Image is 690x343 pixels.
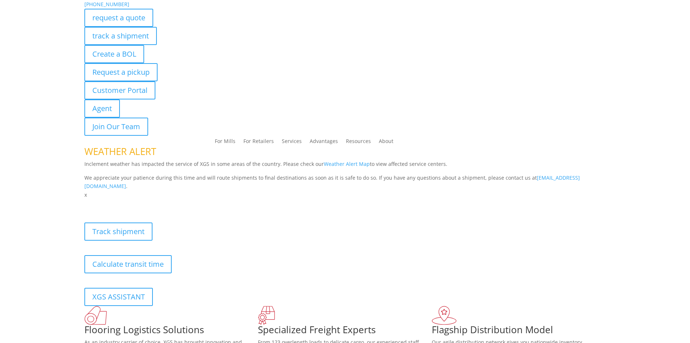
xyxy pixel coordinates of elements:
a: track a shipment [84,27,157,45]
h1: Specialized Freight Experts [258,325,432,338]
a: For Mills [215,139,235,147]
h1: Flagship Distribution Model [432,325,606,338]
img: xgs-icon-flagship-distribution-model-red [432,306,457,325]
a: Customer Portal [84,81,155,99]
b: Visibility, transparency, and control for your entire supply chain. [84,200,246,207]
img: xgs-icon-total-supply-chain-intelligence-red [84,306,107,325]
p: We appreciate your patience during this time and will route shipments to final destinations as so... [84,173,606,191]
a: About [379,139,393,147]
p: x [84,191,606,199]
a: XGS ASSISTANT [84,288,153,306]
a: For Retailers [243,139,274,147]
a: Track shipment [84,222,152,241]
a: Create a BOL [84,45,144,63]
a: Resources [346,139,371,147]
a: Agent [84,99,120,118]
a: Advantages [310,139,338,147]
a: Services [282,139,302,147]
span: WEATHER ALERT [84,145,156,158]
img: xgs-icon-focused-on-flooring-red [258,306,275,325]
a: Request a pickup [84,63,158,81]
h1: Flooring Logistics Solutions [84,325,258,338]
a: request a quote [84,9,153,27]
a: Calculate transit time [84,255,172,273]
p: Inclement weather has impacted the service of XGS in some areas of the country. Please check our ... [84,160,606,173]
a: [PHONE_NUMBER] [84,1,129,8]
a: Join Our Team [84,118,148,136]
a: Weather Alert Map [324,160,370,167]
